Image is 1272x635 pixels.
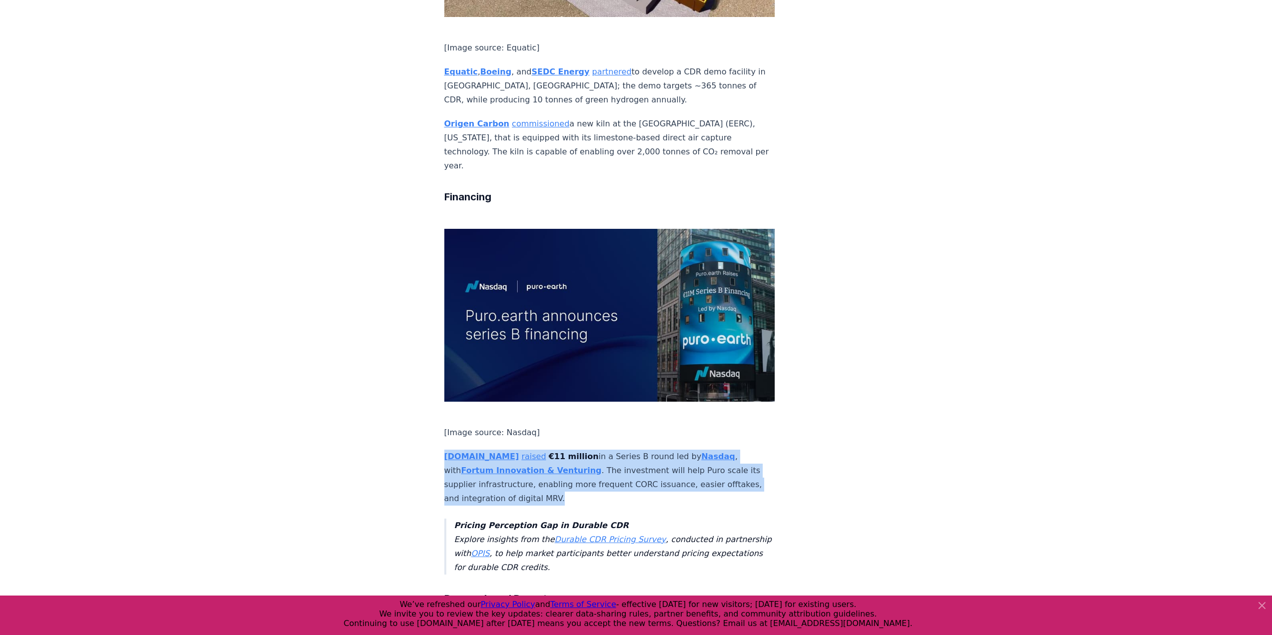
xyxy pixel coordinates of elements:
p: [Image source: Equatic] [444,41,775,55]
a: commissioned [512,119,569,128]
strong: Financing [444,191,491,203]
strong: Pricing Perception Gap in Durable CDR [454,521,629,530]
img: blog post image [444,229,775,402]
strong: Research and Reports [444,593,553,605]
a: raised [521,452,546,461]
a: partnered [592,67,632,76]
a: Origen Carbon [444,119,510,128]
a: Durable CDR Pricing Survey [555,535,666,544]
a: Boeing [480,67,511,76]
a: Nasdaq [701,452,735,461]
a: [DOMAIN_NAME] [444,452,519,461]
p: in a Series B round led by , with . The investment will help Puro scale its supplier infrastructu... [444,450,775,506]
p: , , and to develop a CDR demo facility in [GEOGRAPHIC_DATA], [GEOGRAPHIC_DATA]; the demo targets ... [444,65,775,107]
a: Fortum Innovation & Venturing [461,466,601,475]
p: [Image source: Nasdaq] [444,426,775,440]
strong: €11 million [549,452,599,461]
a: Equatic [444,67,478,76]
a: OPIS [471,549,489,558]
p: a new kiln at the [GEOGRAPHIC_DATA] (EERC), [US_STATE], that is equipped with its limestone-based... [444,117,775,173]
a: SEDC Energy [531,67,589,76]
em: Explore insights from the , conducted in partnership with , to help market participants better un... [454,521,772,572]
